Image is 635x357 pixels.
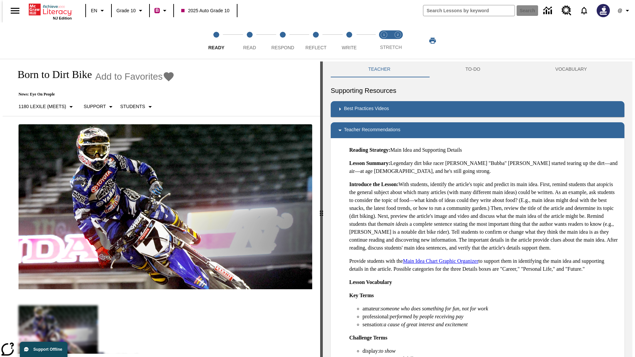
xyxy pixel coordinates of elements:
[390,314,463,319] em: performed by people receiving pay
[20,342,67,357] button: Support Offline
[5,1,25,20] button: Open side menu
[19,103,66,110] p: 1180 Lexile (Meets)
[3,61,320,354] div: reading
[116,7,136,14] span: Grade 10
[388,22,407,59] button: Stretch Respond step 2 of 2
[306,45,327,50] span: Reflect
[16,101,78,113] button: Select Lexile, 1180 Lexile (Meets)
[342,45,357,50] span: Write
[120,103,145,110] p: Students
[349,257,619,273] p: Provide students with the to support them in identifying the main idea and supporting details in ...
[81,101,117,113] button: Scaffolds, Support
[349,160,390,166] strong: Lesson Summary:
[597,4,610,17] img: Avatar
[91,7,97,14] span: EN
[518,61,624,77] button: VOCABULARY
[84,103,106,110] p: Support
[362,321,619,329] li: sensation:
[362,347,619,355] li: display:
[155,6,159,15] span: B
[384,221,405,227] em: main idea
[323,61,632,357] div: activity
[349,180,619,252] p: With students, identify the article's topic and predict its main idea. First, remind students tha...
[331,61,428,77] button: Teacher
[19,124,312,290] img: Motocross racer James Stewart flies through the air on his dirt bike.
[349,147,390,153] strong: Reading Strategy:
[614,5,635,17] button: Profile/Settings
[617,7,622,14] span: @
[349,335,387,340] strong: Challenge Terms
[422,35,443,47] button: Print
[349,293,374,298] strong: Key Terms
[95,71,175,82] button: Add to Favorites - Born to Dirt Bike
[271,45,294,50] span: Respond
[380,45,402,50] span: STRETCH
[331,61,624,77] div: Instructional Panel Tabs
[197,22,235,59] button: Ready step 1 of 5
[374,22,394,59] button: Stretch Read step 1 of 2
[29,2,72,20] div: Home
[297,22,335,59] button: Reflect step 4 of 5
[379,348,396,354] em: to show
[320,61,323,357] div: Press Enter or Spacebar and then press right and left arrow keys to move the slider
[344,126,400,134] p: Teacher Recommendations
[397,33,399,36] text: 2
[330,22,368,59] button: Write step 5 of 5
[11,68,92,81] h1: Born to Dirt Bike
[428,61,518,77] button: TO-DO
[152,5,171,17] button: Boost Class color is violet red. Change class color
[593,2,614,19] button: Select a new avatar
[117,101,156,113] button: Select Student
[558,2,575,20] a: Resource Center, Will open in new tab
[331,101,624,117] div: Best Practices Videos
[362,305,619,313] li: amateur:
[243,45,256,50] span: Read
[599,181,610,187] em: topic
[362,313,619,321] li: professional:
[539,2,558,20] a: Data Center
[11,92,175,97] p: News: Eye On People
[403,258,478,264] a: Main Idea Chart Graphic Organizer
[114,5,147,17] button: Grade: Grade 10, Select a grade
[349,146,619,154] p: Main Idea and Supporting Details
[349,279,392,285] strong: Lesson Vocabulary
[349,159,619,175] p: Legendary dirt bike racer [PERSON_NAME] "Bubba" [PERSON_NAME] started tearing up the dirt—and air...
[344,105,389,113] p: Best Practices Videos
[423,5,515,16] input: search field
[575,2,593,19] a: Notifications
[331,122,624,138] div: Teacher Recommendations
[53,16,72,20] span: NJ Edition
[349,181,399,187] strong: Introduce the Lesson:
[181,7,229,14] span: 2025 Auto Grade 10
[264,22,302,59] button: Respond step 3 of 5
[383,33,385,36] text: 1
[381,306,488,311] em: someone who does something for fun, not for work
[88,5,109,17] button: Language: EN, Select a language
[384,322,468,327] em: a cause of great interest and excitement
[95,71,163,82] span: Add to Favorites
[230,22,269,59] button: Read step 2 of 5
[33,347,62,352] span: Support Offline
[208,45,225,50] span: Ready
[331,85,624,96] h6: Supporting Resources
